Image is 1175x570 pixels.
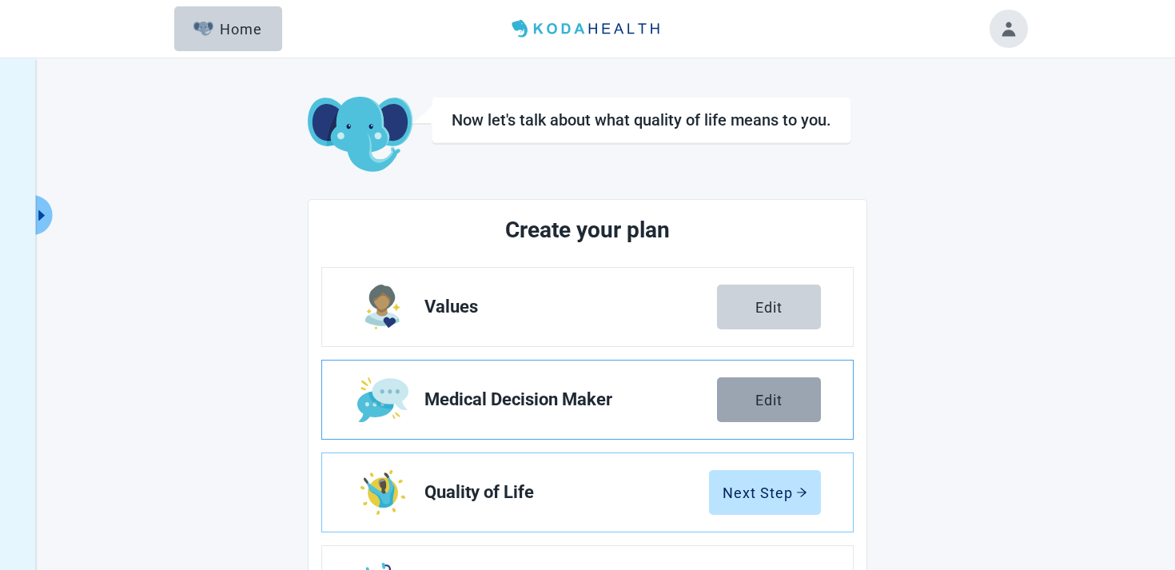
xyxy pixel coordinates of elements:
[322,268,853,346] a: Edit Values section
[33,195,53,235] button: Expand menu
[193,22,213,36] img: Elephant
[308,97,412,173] img: Koda Elephant
[717,285,821,329] button: Edit
[452,110,831,130] h1: Now let's talk about what quality of life means to you.
[505,16,670,42] img: Koda Health
[709,470,821,515] button: Next Steparrow-right
[723,484,807,500] div: Next Step
[381,213,794,248] h2: Create your plan
[755,392,783,408] div: Edit
[796,487,807,498] span: arrow-right
[174,6,282,51] button: ElephantHome
[990,10,1028,48] button: Toggle account menu
[424,297,717,317] span: Values
[424,390,717,409] span: Medical Decision Maker
[424,483,709,502] span: Quality of Life
[34,208,50,223] span: caret-right
[322,361,853,439] a: Edit Medical Decision Maker section
[755,299,783,315] div: Edit
[322,453,853,532] a: Edit Quality of Life section
[193,21,262,37] div: Home
[717,377,821,422] button: Edit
